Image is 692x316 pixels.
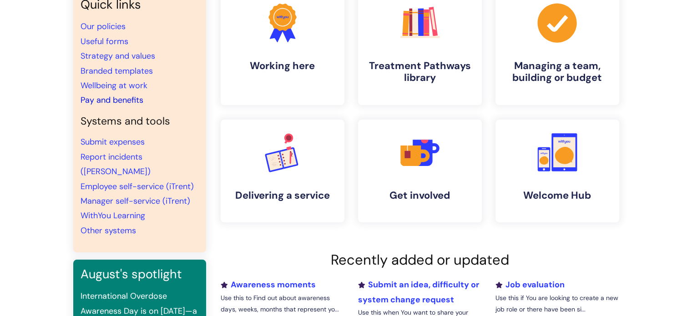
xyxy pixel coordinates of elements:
h4: Managing a team, building or budget [503,60,612,84]
a: Branded templates [81,65,153,76]
a: Delivering a service [221,120,344,222]
a: Awareness moments [221,279,316,290]
a: Strategy and values [81,50,155,61]
a: Job evaluation [495,279,564,290]
h4: Delivering a service [228,190,337,201]
h4: Treatment Pathways library [365,60,475,84]
a: Manager self-service (iTrent) [81,196,190,206]
a: Submit expenses [81,136,145,147]
a: WithYou Learning [81,210,145,221]
a: Wellbeing at work [81,80,147,91]
a: Get involved [358,120,482,222]
h4: Get involved [365,190,475,201]
h3: August's spotlight [81,267,199,281]
h4: Working here [228,60,337,72]
h4: Systems and tools [81,115,199,128]
h4: Welcome Hub [503,190,612,201]
a: Submit an idea, difficulty or system change request [358,279,479,305]
a: Other systems [81,225,136,236]
a: Employee self-service (iTrent) [81,181,194,192]
h2: Recently added or updated [221,251,619,268]
a: Our policies [81,21,126,32]
a: Report incidents ([PERSON_NAME]) [81,151,151,177]
a: Pay and benefits [81,95,143,105]
p: Use this if You are looking to create a new job role or there have been si... [495,292,619,315]
a: Welcome Hub [495,120,619,222]
p: Use this to Find out about awareness days, weeks, months that represent yo... [221,292,344,315]
a: Useful forms [81,36,128,47]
